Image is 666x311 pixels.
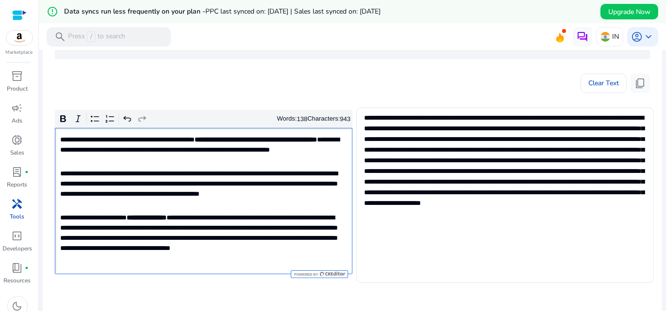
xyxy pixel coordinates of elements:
span: handyman [12,198,23,210]
span: fiber_manual_record [25,266,29,270]
p: Product [7,84,28,93]
span: account_circle [631,31,643,43]
p: IN [612,28,619,45]
div: Editor toolbar [55,110,352,128]
p: Sales [10,148,24,157]
div: Rich Text Editor. Editing area: main. Press Alt+0 for help. [55,128,352,274]
img: in.svg [600,32,610,42]
button: Clear Text [581,74,627,93]
button: content_copy [631,74,650,93]
p: Resources [4,276,31,285]
p: Tools [10,212,25,221]
p: Reports [7,180,28,189]
span: Powered by [293,272,318,277]
span: PPC last synced on: [DATE] | Sales last synced on: [DATE] [205,7,381,16]
p: Ads [12,116,23,125]
span: code_blocks [12,230,23,242]
span: lab_profile [12,166,23,178]
p: Developers [2,244,32,253]
img: amazon.svg [6,31,33,45]
h5: Data syncs run less frequently on your plan - [64,8,381,16]
span: Upgrade Now [608,7,650,17]
span: inventory_2 [12,70,23,82]
p: Press to search [68,31,125,42]
mat-icon: error_outline [47,6,58,17]
span: donut_small [12,134,23,146]
p: Marketplace [6,49,33,56]
button: Upgrade Now [600,4,658,19]
div: Words: Characters: [277,113,351,125]
span: book_4 [12,262,23,274]
span: campaign [12,102,23,114]
span: content_copy [634,78,646,89]
span: keyboard_arrow_down [643,31,654,43]
span: fiber_manual_record [25,170,29,174]
span: search [54,31,66,43]
label: 943 [340,115,350,123]
span: / [87,31,96,42]
span: Clear Text [588,74,619,93]
label: 138 [297,115,308,123]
